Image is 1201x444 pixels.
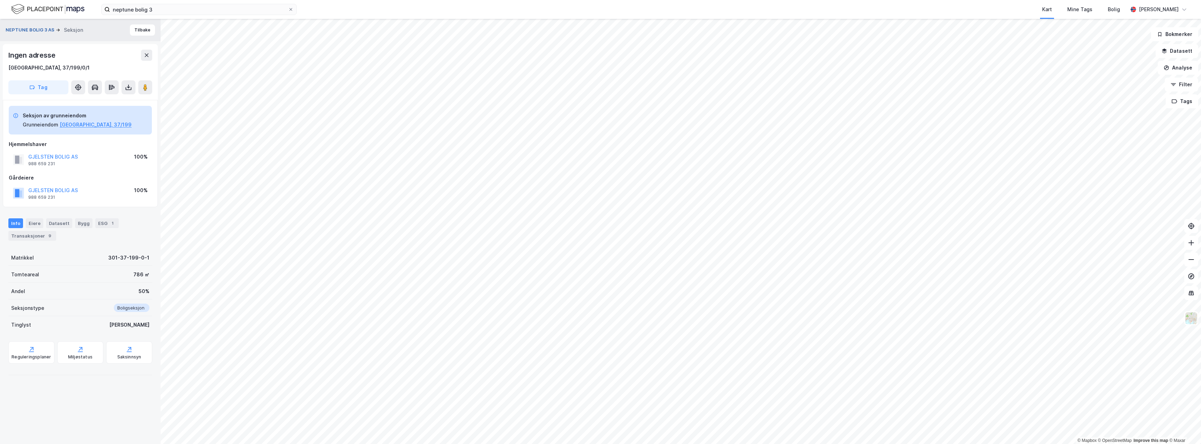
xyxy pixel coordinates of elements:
[26,218,43,228] div: Eiere
[1158,61,1198,75] button: Analyse
[46,218,72,228] div: Datasett
[109,220,116,227] div: 1
[11,3,84,15] img: logo.f888ab2527a4732fd821a326f86c7f29.svg
[11,254,34,262] div: Matrikkel
[6,27,56,34] button: NEPTUNE BOLIG 3 AS
[11,287,25,296] div: Andel
[8,50,57,61] div: Ingen adresse
[110,4,288,15] input: Søk på adresse, matrikkel, gårdeiere, leietakere eller personer
[8,80,68,94] button: Tag
[11,270,39,279] div: Tomteareal
[9,140,152,148] div: Hjemmelshaver
[108,254,149,262] div: 301-37-199-0-1
[46,232,53,239] div: 9
[1165,78,1198,92] button: Filter
[1139,5,1179,14] div: [PERSON_NAME]
[1166,94,1198,108] button: Tags
[1077,438,1097,443] a: Mapbox
[28,195,55,200] div: 988 659 231
[130,24,155,36] button: Tilbake
[60,121,132,129] button: [GEOGRAPHIC_DATA], 37/199
[23,121,58,129] div: Grunneiendom
[11,304,44,312] div: Seksjonstype
[117,354,141,360] div: Saksinnsyn
[12,354,51,360] div: Reguleringsplaner
[134,186,148,195] div: 100%
[134,153,148,161] div: 100%
[1156,44,1198,58] button: Datasett
[1185,312,1198,325] img: Z
[139,287,149,296] div: 50%
[95,218,119,228] div: ESG
[1067,5,1092,14] div: Mine Tags
[8,231,56,241] div: Transaksjoner
[133,270,149,279] div: 786 ㎡
[11,321,31,329] div: Tinglyst
[23,111,132,120] div: Seksjon av grunneiendom
[75,218,93,228] div: Bygg
[1042,5,1052,14] div: Kart
[64,26,83,34] div: Seksjon
[1166,410,1201,444] iframe: Chat Widget
[1134,438,1168,443] a: Improve this map
[9,174,152,182] div: Gårdeiere
[1108,5,1120,14] div: Bolig
[109,321,149,329] div: [PERSON_NAME]
[1098,438,1132,443] a: OpenStreetMap
[28,161,55,167] div: 988 659 231
[68,354,93,360] div: Miljøstatus
[1151,27,1198,41] button: Bokmerker
[8,64,90,72] div: [GEOGRAPHIC_DATA], 37/199/0/1
[8,218,23,228] div: Info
